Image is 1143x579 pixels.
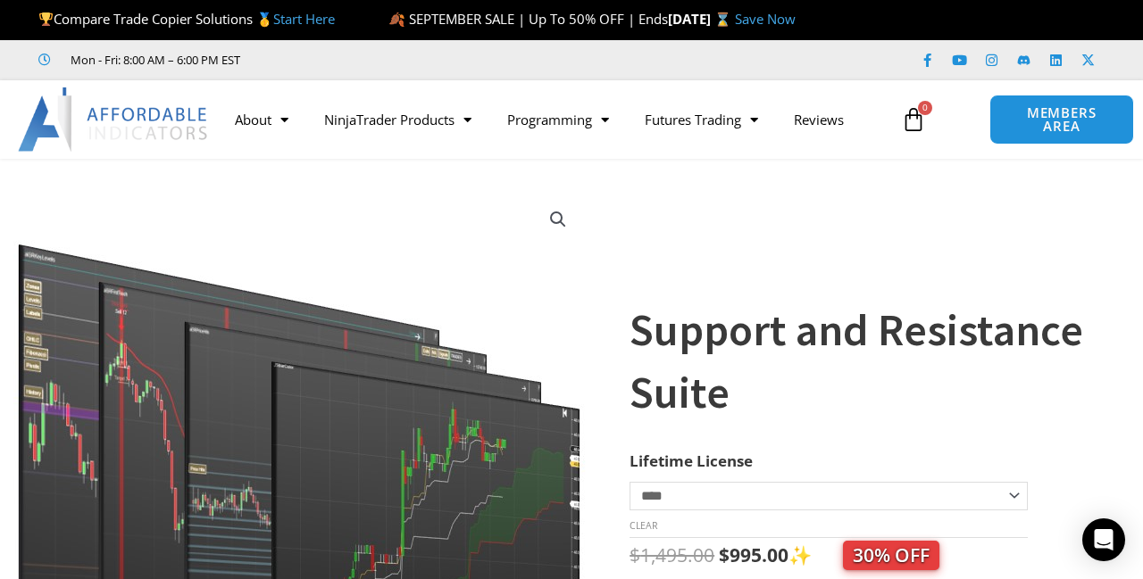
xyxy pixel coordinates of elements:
a: Clear options [630,519,657,532]
span: 0 [918,101,932,115]
span: 30% OFF [843,541,939,570]
a: MEMBERS AREA [989,95,1134,145]
span: ✨ [788,542,939,567]
a: Start Here [273,10,335,28]
span: Compare Trade Copier Solutions 🥇 [38,10,335,28]
span: $ [719,542,730,567]
img: 🏆 [39,12,53,26]
a: View full-screen image gallery [542,203,574,236]
span: Mon - Fri: 8:00 AM – 6:00 PM EST [66,49,240,70]
label: Lifetime License [630,451,753,471]
span: $ [630,542,640,567]
strong: [DATE] ⌛ [668,10,735,28]
a: 0 [874,94,953,145]
span: 🍂 SEPTEMBER SALE | Up To 50% OFF | Ends [388,10,668,28]
bdi: 995.00 [719,542,788,567]
bdi: 1,495.00 [630,542,714,567]
nav: Menu [217,99,891,140]
div: Open Intercom Messenger [1082,518,1125,561]
h1: Support and Resistance Suite [630,299,1098,424]
span: MEMBERS AREA [1008,106,1115,133]
a: Reviews [776,99,862,140]
a: NinjaTrader Products [306,99,489,140]
a: Futures Trading [627,99,776,140]
img: LogoAI | Affordable Indicators – NinjaTrader [18,87,210,152]
a: Save Now [735,10,796,28]
iframe: Customer reviews powered by Trustpilot [265,51,533,69]
a: About [217,99,306,140]
a: Programming [489,99,627,140]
